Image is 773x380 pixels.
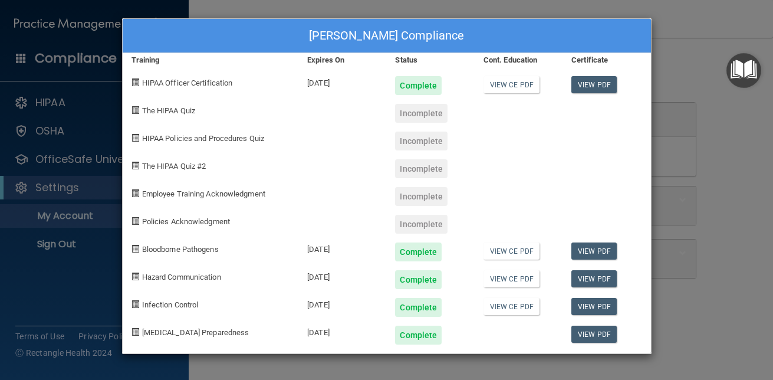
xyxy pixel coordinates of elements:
a: View CE PDF [483,76,540,93]
div: [DATE] [298,234,386,261]
div: Incomplete [395,104,448,123]
div: [DATE] [298,261,386,289]
div: Training [123,53,299,67]
div: Incomplete [395,159,448,178]
div: [DATE] [298,317,386,345]
div: Incomplete [395,187,448,206]
div: Certificate [563,53,650,67]
div: [DATE] [298,67,386,95]
div: Complete [395,298,442,317]
span: Hazard Communication [142,273,221,281]
a: View PDF [571,76,617,93]
a: View CE PDF [483,243,540,260]
div: Expires On [298,53,386,67]
span: The HIPAA Quiz [142,106,195,115]
a: View PDF [571,243,617,260]
div: Cont. Education [475,53,563,67]
span: HIPAA Officer Certification [142,78,233,87]
div: Incomplete [395,132,448,150]
a: View PDF [571,326,617,343]
a: View PDF [571,270,617,287]
span: Employee Training Acknowledgment [142,189,265,198]
span: Policies Acknowledgment [142,217,230,226]
div: Status [386,53,474,67]
button: Open Resource Center [726,53,761,88]
div: Complete [395,326,442,345]
span: HIPAA Policies and Procedures Quiz [142,134,264,143]
div: [DATE] [298,289,386,317]
span: Bloodborne Pathogens [142,245,219,254]
span: Infection Control [142,300,199,309]
div: [PERSON_NAME] Compliance [123,19,651,53]
div: Complete [395,76,442,95]
span: The HIPAA Quiz #2 [142,162,206,171]
a: View CE PDF [483,298,540,315]
iframe: Drift Widget Chat Controller [714,299,759,343]
div: Complete [395,243,442,261]
a: View PDF [571,298,617,315]
div: Incomplete [395,215,448,234]
div: Complete [395,270,442,289]
a: View CE PDF [483,270,540,287]
span: [MEDICAL_DATA] Preparedness [142,328,249,337]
